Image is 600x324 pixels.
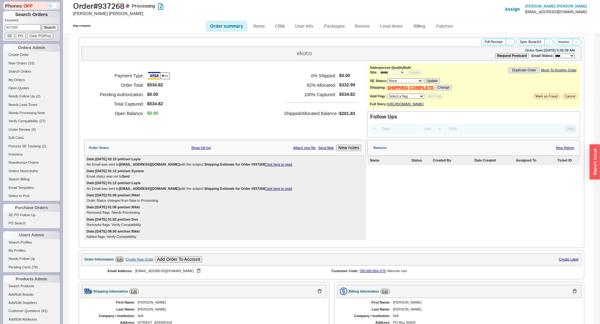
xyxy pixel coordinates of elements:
span: Under Review [9,128,30,131]
a: SE PO Follow Up [3,212,60,218]
a: Edit [129,289,139,294]
a: Search Profiles [3,239,60,246]
input: SE [5,33,14,39]
a: Needs Follow Up(2) [3,93,60,100]
div: An Email was sent to with the subject: [87,187,363,191]
span: Needs Follow Up [9,257,35,261]
button: Mark as Fraud [533,94,560,99]
a: Order summary [206,20,248,32]
span: Mark as Fraud [535,94,558,98]
a: Click here to read [265,187,292,190]
h5: Open Balance: [92,109,144,118]
p: Keyword: [5,18,60,24]
div: N/A [393,314,575,318]
div: Date: [DATE] 08:56 am User: Rikki [87,229,140,233]
div: [PERSON_NAME] [393,307,575,311]
a: Billing [409,20,431,32]
a: Fulcrum [432,20,458,32]
a: Needs Processing Note [3,110,60,116]
h5: Pending Authorization: [92,90,144,99]
div: [EMAIL_ADDRESS][DOMAIN_NAME] [525,10,587,14]
div: Date: [DATE] 01:12 pm User: Layla [87,181,140,185]
a: Click here to read [265,162,292,166]
a: Lead times [375,20,407,32]
div: Date: [DATE] 01:06 pm User: Rikki [87,193,140,197]
a: Under Review(9) [3,126,60,133]
div: [PERSON_NAME] [393,300,575,305]
a: Create Order [3,52,60,58]
b: [EMAIL_ADDRESS][DOMAIN_NAME] [119,162,180,166]
button: Add [565,126,576,132]
button: New notes [336,145,361,151]
div: Orders Admin [3,44,60,52]
span: $534.82 [339,92,355,97]
div: [PERSON_NAME] [PERSON_NAME] [73,10,302,17]
div: [PERSON_NAME] [138,307,320,311]
b: Sent [122,174,130,178]
div: Shipping Information [93,289,128,294]
a: Edit [380,289,390,294]
a: Add/Edit Attributes [3,316,60,323]
div: Company / Institution: [88,314,135,318]
div: Create New Order [125,257,153,261]
span: ( 61 ) [41,309,48,313]
a: Add/Edit Suppliers [3,299,60,306]
a: Edit Carts [3,135,60,141]
div: Order Notes [89,146,109,150]
div: An Email was sent to with the subject: [87,162,363,167]
div: Name [370,158,410,162]
div: First Name: [343,300,391,305]
h5: Total Captured: [92,99,144,109]
div: Email Address: [92,269,133,273]
div: Users Admin [3,231,60,239]
h5: 100 % Captured: [284,90,336,99]
button: Duplicate Order [508,68,540,73]
b: SE Status: [370,79,387,83]
a: Email Templates [3,184,60,191]
a: Select to Pick [3,193,60,199]
b: Request Postcard [497,54,527,58]
a: CRM [271,20,289,32]
span: ( 10 ) [28,61,35,65]
div: Purchase Orders [3,204,60,211]
a: Open Quotes [3,85,60,91]
a: Create Label [559,257,579,261]
button: Assign [505,6,520,12]
button: Update [424,78,440,84]
a: Pending Certs(79) [3,264,60,271]
a: Edit [115,257,124,262]
input: Search [42,24,58,31]
div: Order Date: [DATE] 3:30:39 AM [525,48,575,52]
button: Pdf Receipt [481,39,506,45]
span: ( 79 ) [32,265,38,269]
a: Move To Another Order [541,68,577,72]
a: PO Search [3,220,60,227]
div: First Name: [88,300,135,305]
a: [PERSON_NAME] [PERSON_NAME] [525,4,587,8]
a: [URL][DOMAIN_NAME] [387,102,424,106]
a: Search Products [3,283,60,289]
a: Show full log [191,146,211,150]
div: Full Story: [370,102,387,106]
a: Packages [320,20,349,32]
div: Date: [DATE] 01:06 pm User: Rikki [87,205,140,209]
span: Process SE Tracking [9,144,41,148]
div: Customer Code: [332,269,359,273]
b: Shipping Estimate for Order #937268 [204,187,265,190]
span: Pdf Receipt [485,40,503,44]
a: SHIPPING COMPLETE [387,85,434,91]
h5: Payment Type: [92,71,144,80]
input: Date [378,125,419,133]
div: Ship complete [73,24,91,28]
a: Process SE Tracking(2) [3,143,60,150]
button: Change [435,85,452,90]
span: $534.82 [147,101,171,107]
button: Add Flag [426,94,444,99]
h1: Order # 937268 [73,2,302,10]
span: Pending Certs [9,265,31,269]
a: Needs Follow Up [3,255,60,262]
a: My Profiles [3,247,60,254]
div: Ticket ID [557,158,578,162]
span: ( 27 ) [39,119,46,123]
a: New Return [556,146,574,150]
